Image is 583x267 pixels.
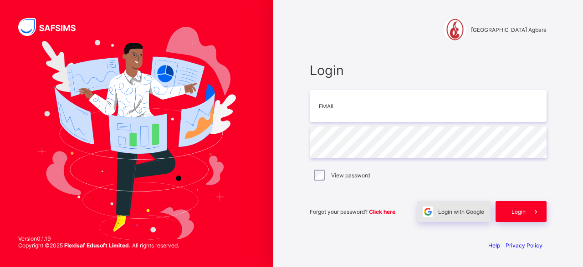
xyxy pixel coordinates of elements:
[18,242,179,249] span: Copyright © 2025 All rights reserved.
[506,242,542,249] a: Privacy Policy
[369,208,395,215] a: Click here
[64,242,131,249] strong: Flexisaf Edusoft Limited.
[18,235,179,242] span: Version 0.1.19
[310,62,547,78] span: Login
[331,172,370,179] label: View password
[438,208,484,215] span: Login with Google
[37,27,236,241] img: Hero Image
[18,18,87,36] img: SAFSIMS Logo
[423,207,433,217] img: google.396cfc9801f0270233282035f929180a.svg
[310,208,395,215] span: Forgot your password?
[511,208,526,215] span: Login
[471,26,547,33] span: [GEOGRAPHIC_DATA] Agbara
[488,242,500,249] a: Help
